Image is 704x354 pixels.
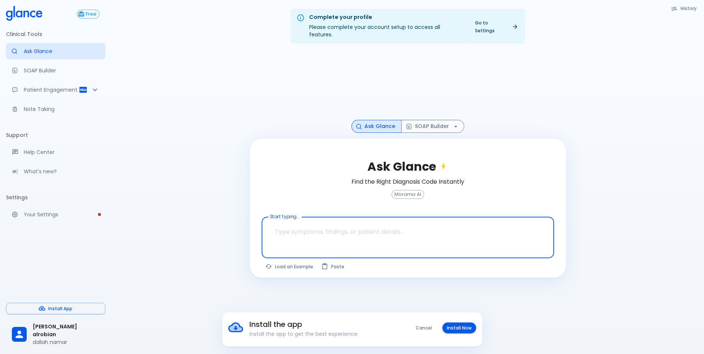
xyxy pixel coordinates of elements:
div: Please complete your account setup to access all features. [309,11,465,41]
li: Support [6,126,105,144]
button: Ask Glance [351,120,402,133]
div: Patient Reports & Referrals [6,82,105,98]
h6: Install the app [249,318,392,330]
p: SOAP Builder [24,67,99,74]
a: Click to view or change your subscription [77,10,105,19]
a: Moramiz: Find ICD10AM codes instantly [6,43,105,59]
button: SOAP Builder [401,120,464,133]
li: Settings [6,189,105,206]
h2: Ask Glance [367,160,448,174]
div: Recent updates and feature releases [6,163,105,180]
button: Paste from clipboard [318,261,349,272]
div: Complete your profile [309,13,465,22]
p: Note Taking [24,105,99,113]
button: Load a random example [262,261,318,272]
a: Advanced note-taking [6,101,105,117]
p: Help Center [24,148,99,156]
div: [PERSON_NAME] alrobiandallah namar [6,318,105,351]
label: Start typing... [270,213,298,220]
p: Patient Engagement [24,86,79,94]
p: What's new? [24,168,99,175]
p: dallah namar [33,338,99,346]
p: Ask Glance [24,47,99,55]
h6: Find the Right Diagnosis Code Instantly [351,177,464,187]
span: Moramiz AI [392,192,424,197]
button: History [667,3,701,14]
button: Free [77,10,99,19]
span: Free [83,12,99,17]
a: Docugen: Compose a clinical documentation in seconds [6,62,105,79]
a: Get help from our support team [6,144,105,160]
button: Install Now [442,322,476,333]
button: Cancel [411,322,436,333]
p: Your Settings [24,211,99,218]
li: Clinical Tools [6,25,105,43]
button: Install App [6,303,105,314]
a: Please complete account setup [6,206,105,223]
span: [PERSON_NAME] alrobian [33,323,99,338]
p: Install the app to get the best experience. [249,330,392,338]
a: Go to Settings [471,17,522,36]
